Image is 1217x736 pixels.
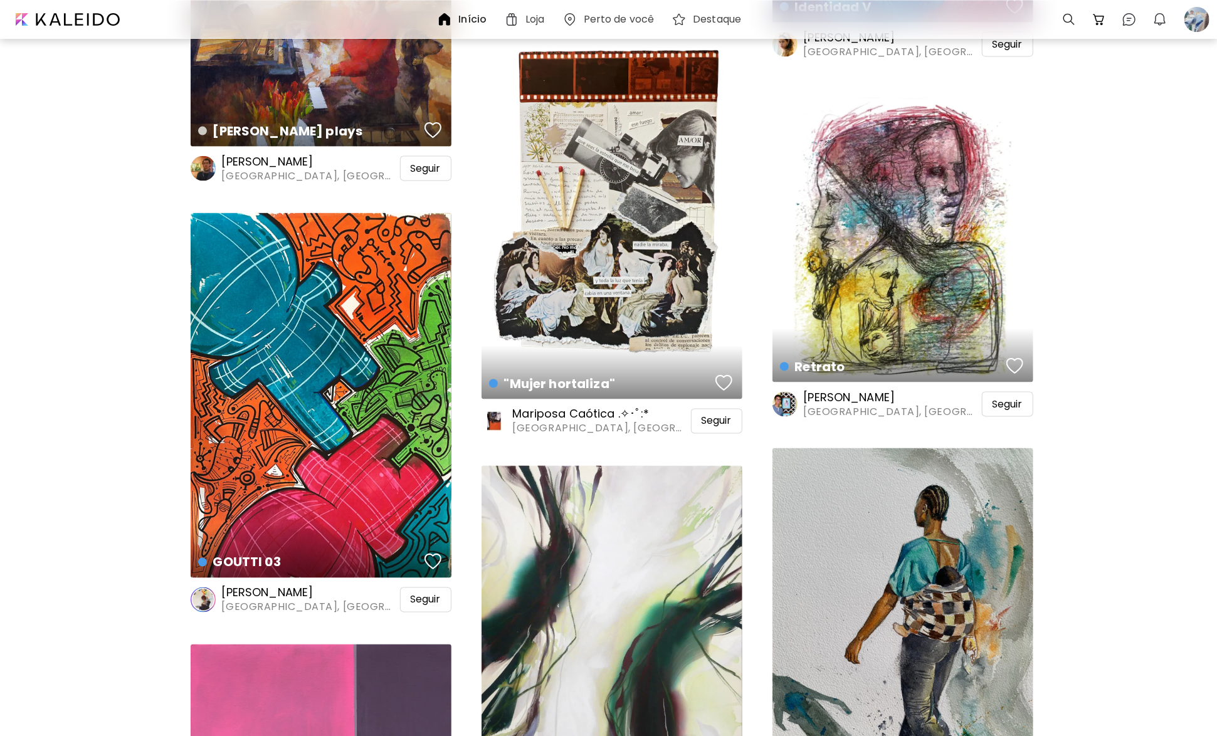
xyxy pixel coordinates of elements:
a: Destaque [672,12,746,27]
div: Seguir [982,32,1033,57]
a: Mariposa Caótica .✧･ﾟ:*[GEOGRAPHIC_DATA], [GEOGRAPHIC_DATA]Seguir [482,407,742,436]
h6: Loja [525,14,544,24]
div: Seguir [982,392,1033,417]
button: favorites [421,118,445,143]
a: "Mujer hortaliza"favoriteshttps://cdn.kaleido.art/CDN/Artwork/37562/Primary/medium.webp?updated=1... [482,7,742,399]
a: [PERSON_NAME][GEOGRAPHIC_DATA], [GEOGRAPHIC_DATA]Seguir [772,390,1033,419]
h6: Perto de você [584,14,655,24]
a: Início [437,12,492,27]
div: Seguir [400,156,451,181]
button: favorites [712,371,736,396]
a: Retratofavoriteshttps://cdn.kaleido.art/CDN/Artwork/124143/Primary/medium.webp?updated=556245 [772,89,1033,382]
h6: [PERSON_NAME] [222,154,398,169]
a: [PERSON_NAME][GEOGRAPHIC_DATA], [GEOGRAPHIC_DATA]Seguir [772,30,1033,59]
img: cart [1092,12,1107,27]
a: [PERSON_NAME][GEOGRAPHIC_DATA], [GEOGRAPHIC_DATA]Seguir [191,586,451,614]
h6: Destaque [693,14,741,24]
h6: [PERSON_NAME] [222,586,398,601]
div: Seguir [400,587,451,612]
span: Seguir [702,415,732,428]
a: Perto de você [562,12,660,27]
a: Loja [504,12,549,27]
a: [PERSON_NAME][GEOGRAPHIC_DATA], [GEOGRAPHIC_DATA]Seguir [191,154,451,183]
h4: [PERSON_NAME] plays [198,122,421,140]
h4: GOUTTI 03 [198,553,421,572]
img: bellIcon [1152,12,1167,27]
span: [GEOGRAPHIC_DATA], [GEOGRAPHIC_DATA] [804,45,979,59]
span: [GEOGRAPHIC_DATA], [GEOGRAPHIC_DATA] [804,405,979,419]
span: Seguir [993,38,1023,51]
h4: "Mujer hortaliza" [489,374,712,393]
span: [GEOGRAPHIC_DATA], [GEOGRAPHIC_DATA] [222,169,398,183]
span: Seguir [411,594,441,606]
div: Seguir [691,409,742,434]
h6: Início [458,14,487,24]
button: favorites [421,549,445,574]
span: [GEOGRAPHIC_DATA], [GEOGRAPHIC_DATA] [513,422,688,436]
h6: Mariposa Caótica .✧･ﾟ:* [513,407,688,422]
img: chatIcon [1122,12,1137,27]
a: GOUTTI 03favoriteshttps://cdn.kaleido.art/CDN/Artwork/144807/Primary/medium.webp?updated=650039 [191,213,451,578]
button: bellIcon [1149,9,1171,30]
button: favorites [1003,354,1027,379]
span: Seguir [411,162,441,175]
h6: [PERSON_NAME] [804,390,979,405]
span: Seguir [993,398,1023,411]
span: [GEOGRAPHIC_DATA], [GEOGRAPHIC_DATA] [222,601,398,614]
h4: Retrato [780,357,1003,376]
